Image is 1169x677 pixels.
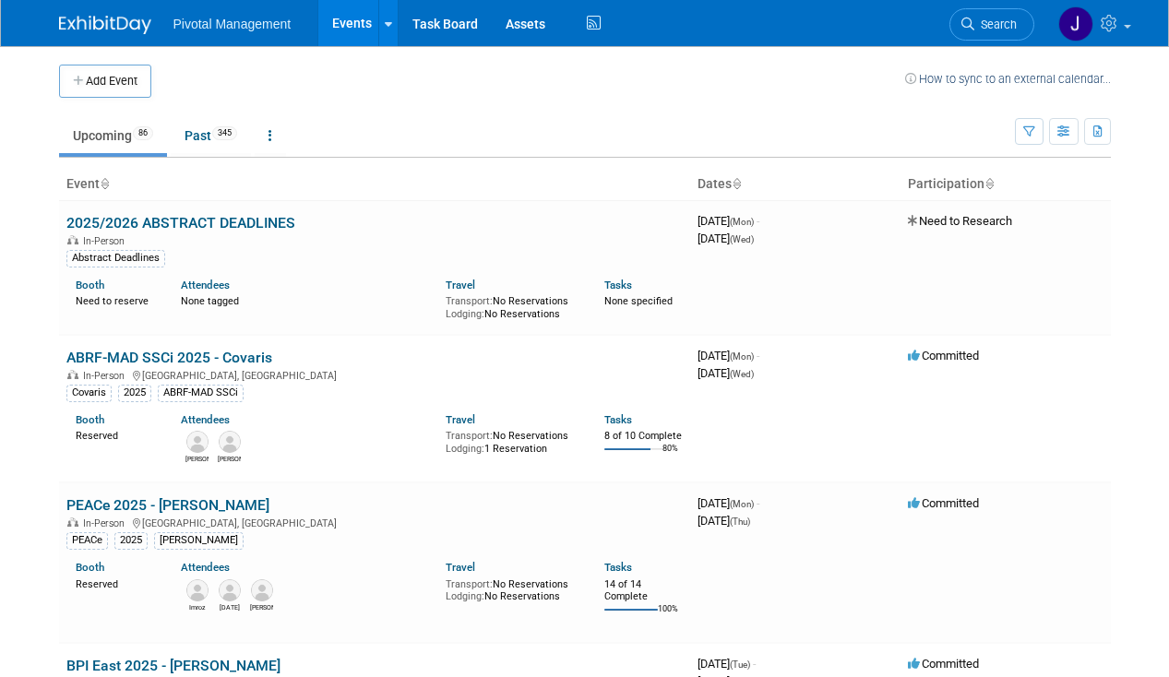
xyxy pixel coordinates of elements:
[66,515,683,529] div: [GEOGRAPHIC_DATA], [GEOGRAPHIC_DATA]
[757,349,759,362] span: -
[181,413,230,426] a: Attendees
[76,291,154,308] div: Need to reserve
[181,279,230,291] a: Attendees
[730,517,750,527] span: (Thu)
[76,561,104,574] a: Booth
[250,601,273,612] div: Martin Carcamo
[181,561,230,574] a: Attendees
[154,532,244,549] div: [PERSON_NAME]
[604,295,673,307] span: None specified
[446,426,577,455] div: No Reservations 1 Reservation
[732,176,741,191] a: Sort by Start Date
[251,579,273,601] img: Martin Carcamo
[83,235,130,247] span: In-Person
[698,214,759,228] span: [DATE]
[76,413,104,426] a: Booth
[83,370,130,382] span: In-Person
[753,657,756,671] span: -
[446,308,484,320] span: Lodging:
[901,169,1111,200] th: Participation
[698,657,756,671] span: [DATE]
[446,430,493,442] span: Transport:
[604,279,632,291] a: Tasks
[59,16,151,34] img: ExhibitDay
[66,657,280,674] a: BPI East 2025 - [PERSON_NAME]
[133,126,153,140] span: 86
[446,561,475,574] a: Travel
[690,169,901,200] th: Dates
[446,279,475,291] a: Travel
[59,65,151,98] button: Add Event
[185,453,209,464] div: Melissa Gabello
[908,496,979,510] span: Committed
[76,426,154,443] div: Reserved
[1058,6,1093,42] img: Jessica Gatton
[446,575,577,603] div: No Reservations No Reservations
[83,517,130,529] span: In-Person
[218,453,241,464] div: Sujash Chatterjee
[604,561,632,574] a: Tasks
[905,72,1111,86] a: How to sync to an external calendar...
[949,8,1034,41] a: Search
[118,385,151,401] div: 2025
[218,601,241,612] div: Raja Srinivas
[757,496,759,510] span: -
[604,578,683,603] div: 14 of 14 Complete
[158,385,244,401] div: ABRF-MAD SSCi
[908,214,1012,228] span: Need to Research
[604,413,632,426] a: Tasks
[67,517,78,527] img: In-Person Event
[730,351,754,362] span: (Mon)
[67,370,78,379] img: In-Person Event
[59,169,690,200] th: Event
[908,657,979,671] span: Committed
[173,17,292,31] span: Pivotal Management
[974,18,1017,31] span: Search
[446,590,484,602] span: Lodging:
[730,234,754,244] span: (Wed)
[446,413,475,426] a: Travel
[446,443,484,455] span: Lodging:
[171,118,251,153] a: Past345
[66,532,108,549] div: PEACe
[730,217,754,227] span: (Mon)
[212,126,237,140] span: 345
[908,349,979,362] span: Committed
[698,232,754,245] span: [DATE]
[114,532,148,549] div: 2025
[698,349,759,362] span: [DATE]
[446,578,493,590] span: Transport:
[698,514,750,528] span: [DATE]
[66,250,165,267] div: Abstract Deadlines
[66,385,112,401] div: Covaris
[66,496,269,514] a: PEACe 2025 - [PERSON_NAME]
[662,444,678,469] td: 80%
[66,214,295,232] a: 2025/2026 ABSTRACT DEADLINES
[984,176,994,191] a: Sort by Participation Type
[730,659,750,670] span: (Tue)
[757,214,759,228] span: -
[604,430,683,443] div: 8 of 10 Complete
[186,579,209,601] img: Imroz Ghangas
[446,295,493,307] span: Transport:
[59,118,167,153] a: Upcoming86
[66,349,272,366] a: ABRF-MAD SSCi 2025 - Covaris
[186,431,209,453] img: Melissa Gabello
[76,575,154,591] div: Reserved
[730,369,754,379] span: (Wed)
[185,601,209,612] div: Imroz Ghangas
[698,366,754,380] span: [DATE]
[100,176,109,191] a: Sort by Event Name
[181,291,432,308] div: None tagged
[698,496,759,510] span: [DATE]
[66,367,683,382] div: [GEOGRAPHIC_DATA], [GEOGRAPHIC_DATA]
[76,279,104,291] a: Booth
[446,291,577,320] div: No Reservations No Reservations
[219,431,241,453] img: Sujash Chatterjee
[658,604,678,629] td: 100%
[730,499,754,509] span: (Mon)
[219,579,241,601] img: Raja Srinivas
[67,235,78,244] img: In-Person Event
